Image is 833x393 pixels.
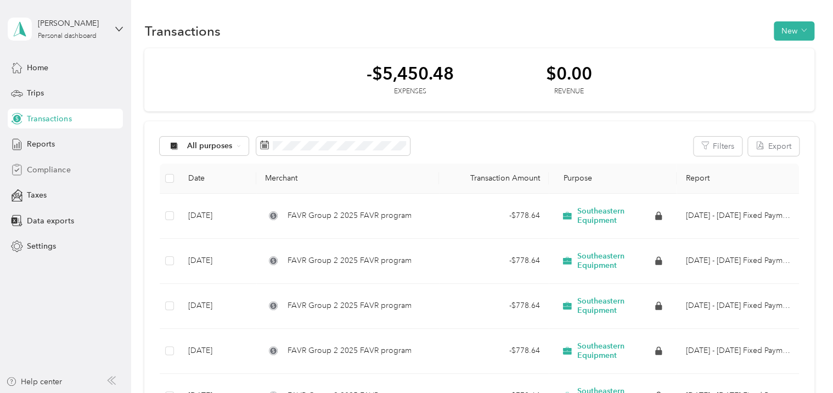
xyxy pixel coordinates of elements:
[287,345,411,357] span: FAVR Group 2 2025 FAVR program
[38,18,106,29] div: [PERSON_NAME]
[256,164,439,194] th: Merchant
[748,137,799,156] button: Export
[179,329,256,374] td: [DATE]
[179,284,256,329] td: [DATE]
[144,25,220,37] h1: Transactions
[187,142,233,150] span: All purposes
[27,189,47,201] span: Taxes
[27,87,44,99] span: Trips
[179,239,256,284] td: [DATE]
[6,376,62,388] button: Help center
[448,345,540,357] div: - $778.64
[448,255,540,267] div: - $778.64
[677,329,798,374] td: Jun 1 - 30, 2025 Fixed Payment
[677,239,798,284] td: Aug 1 - 31, 2025 Fixed Payment
[27,240,56,252] span: Settings
[677,284,798,329] td: Jul 1 - 31, 2025 Fixed Payment
[577,206,653,226] span: Southeastern Equipment
[677,194,798,239] td: Sep 1 - 30, 2025 Fixed Payment
[27,164,70,176] span: Compliance
[27,62,48,74] span: Home
[27,113,71,125] span: Transactions
[448,300,540,312] div: - $778.64
[439,164,549,194] th: Transaction Amount
[38,33,97,40] div: Personal dashboard
[287,300,411,312] span: FAVR Group 2 2025 FAVR program
[287,210,411,222] span: FAVR Group 2 2025 FAVR program
[367,64,454,83] div: -$5,450.48
[179,194,256,239] td: [DATE]
[546,64,592,83] div: $0.00
[179,164,256,194] th: Date
[577,251,653,271] span: Southeastern Equipment
[287,255,411,267] span: FAVR Group 2 2025 FAVR program
[677,164,798,194] th: Report
[367,87,454,97] div: Expenses
[694,137,742,156] button: Filters
[577,341,653,361] span: Southeastern Equipment
[546,87,592,97] div: Revenue
[27,138,55,150] span: Reports
[772,332,833,393] iframe: Everlance-gr Chat Button Frame
[27,215,74,227] span: Data exports
[774,21,814,41] button: New
[577,296,653,316] span: Southeastern Equipment
[448,210,540,222] div: - $778.64
[558,173,592,183] span: Purpose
